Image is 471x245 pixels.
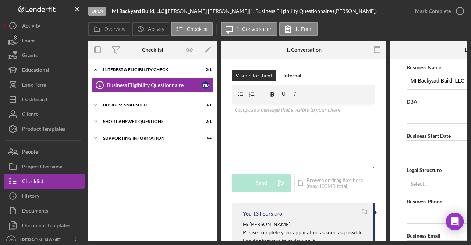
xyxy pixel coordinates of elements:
label: Business Phone [407,198,442,204]
button: 1. Form [279,22,318,36]
div: N B [202,81,209,89]
button: Documents [4,203,85,218]
div: Activity [22,18,40,35]
div: Grants [22,48,38,64]
label: Activity [148,26,164,32]
div: Checklist [22,174,43,190]
button: Send [232,174,291,192]
button: Grants [4,48,85,63]
button: Activity [4,18,85,33]
div: Product Templates [22,122,65,138]
label: Business Email [407,232,440,239]
tspan: 1 [99,83,101,87]
label: Overview [104,26,125,32]
div: Loans [22,33,35,50]
div: Educational [22,63,49,79]
button: People [4,144,85,159]
label: Checklist [187,26,208,32]
div: 0 / 1 [198,119,212,124]
div: Document Templates [22,218,70,235]
div: Clients [22,107,38,123]
button: Dashboard [4,92,85,107]
label: 1. Form [295,26,313,32]
label: DBA [407,98,417,105]
button: Clients [4,107,85,122]
div: Checklist [142,47,163,53]
button: Product Templates [4,122,85,136]
div: History [22,189,39,205]
b: MI Backyard Build, LLC [112,8,164,14]
button: Checklist [171,22,213,36]
div: | [112,8,166,14]
button: Internal [280,70,305,81]
button: Activity [132,22,169,36]
a: 1Business Eligibility QuestionnaireNB [92,78,213,92]
div: 0 / 1 [198,103,212,107]
button: Visible to Client [232,70,276,81]
time: 2025-08-13 00:43 [253,211,282,217]
div: Project Overview [22,159,62,176]
div: Select... [411,181,428,187]
div: Mark Complete [415,4,451,18]
div: Open [88,7,106,16]
button: Project Overview [4,159,85,174]
div: Business Snapshot [103,103,193,107]
button: History [4,189,85,203]
div: Business Eligibility Questionnaire [107,82,202,88]
div: Open Intercom Messenger [446,213,464,230]
div: Interest & Eligibility Check [103,67,193,72]
div: 0 / 1 [198,67,212,72]
div: You [243,211,252,217]
div: People [22,144,38,161]
div: Dashboard [22,92,47,109]
p: Hi [PERSON_NAME], [243,220,366,228]
label: Business Name [407,64,441,70]
label: Business Start Date [407,133,451,139]
button: Long-Term [4,77,85,92]
button: Loans [4,33,85,48]
div: Documents [22,203,48,220]
div: [PERSON_NAME] [PERSON_NAME] | [166,8,250,14]
div: Visible to Client [235,70,272,81]
div: 1. Conversation [286,47,322,53]
div: 1. Business Eligibility Questionnaire ([PERSON_NAME]) [250,8,377,14]
button: Document Templates [4,218,85,233]
button: Checklist [4,174,85,189]
div: Short Answer Questions [103,119,193,124]
div: 0 / 4 [198,136,212,140]
div: Send [256,174,267,192]
button: 1. Conversation [221,22,277,36]
div: Internal [283,70,301,81]
p: Please complete your application as soon as possible. Looking forward to reviewing it. [243,228,366,245]
div: Supporting Information [103,136,193,140]
button: Educational [4,63,85,77]
button: Overview [88,22,130,36]
div: Long-Term [22,77,46,94]
text: KD [8,238,13,242]
label: 1. Conversation [237,26,273,32]
button: Mark Complete [408,4,467,18]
